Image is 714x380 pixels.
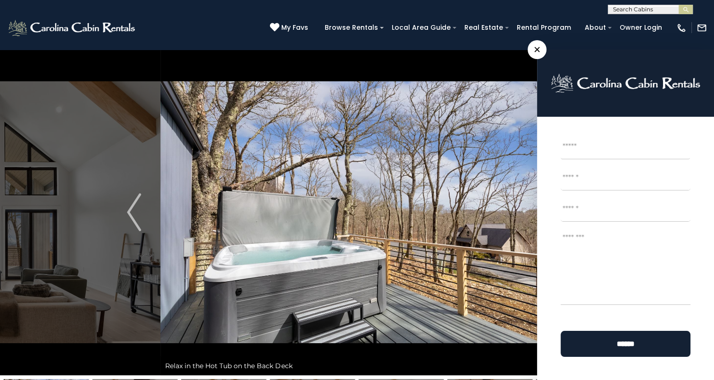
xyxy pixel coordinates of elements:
[697,23,707,33] img: mail-regular-white.png
[160,356,553,375] div: Relax in the Hot Tub on the Back Deck
[615,20,667,35] a: Owner Login
[676,23,687,33] img: phone-regular-white.png
[460,20,508,35] a: Real Estate
[7,18,138,37] img: White-1-2.png
[281,23,308,33] span: My Favs
[387,20,455,35] a: Local Area Guide
[528,40,546,59] span: ×
[127,193,141,231] img: arrow
[270,23,311,33] a: My Favs
[580,20,611,35] a: About
[320,20,383,35] a: Browse Rentals
[512,20,576,35] a: Rental Program
[551,73,700,93] img: logo
[108,49,160,375] button: Previous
